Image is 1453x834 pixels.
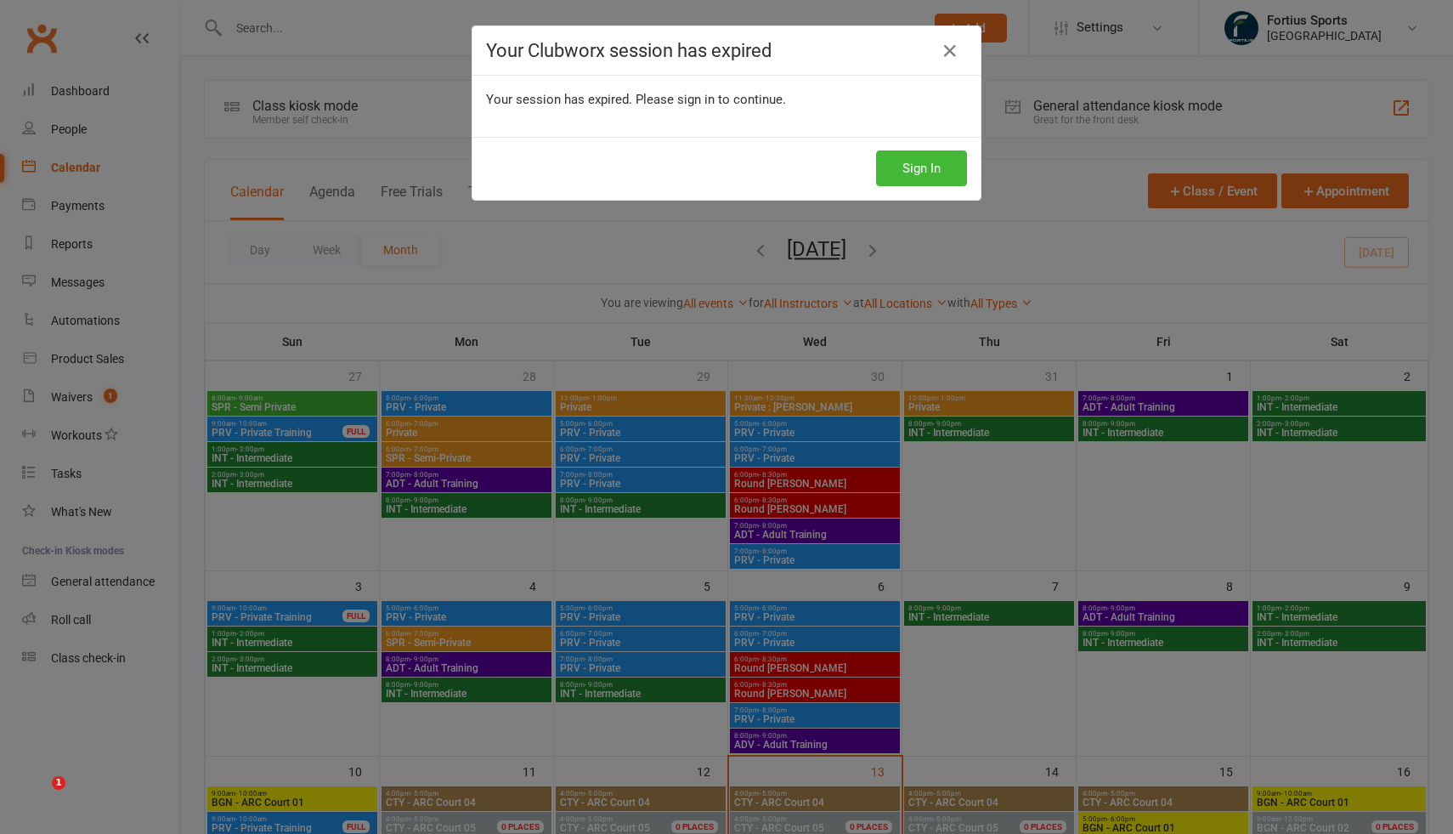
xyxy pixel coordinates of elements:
[876,150,967,186] button: Sign In
[17,776,58,817] iframe: Intercom live chat
[52,776,65,790] span: 1
[486,92,786,107] span: Your session has expired. Please sign in to continue.
[486,40,967,61] h4: Your Clubworx session has expired
[936,37,964,65] a: Close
